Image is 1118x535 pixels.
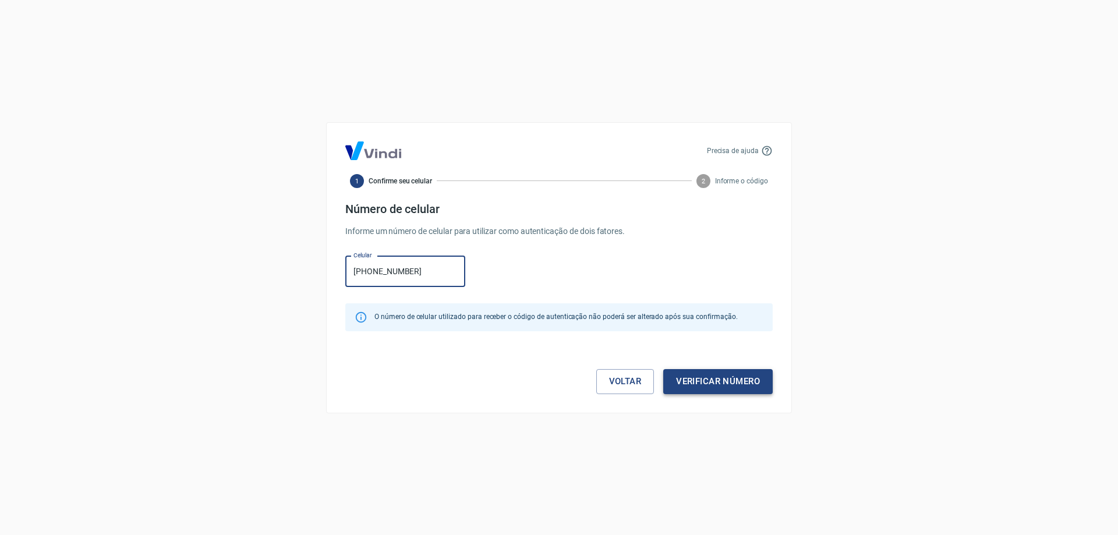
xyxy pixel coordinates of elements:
span: Informe o código [715,176,768,186]
label: Celular [353,251,372,260]
a: Voltar [596,369,654,394]
p: Informe um número de celular para utilizar como autenticação de dois fatores. [345,225,773,238]
div: O número de celular utilizado para receber o código de autenticação não poderá ser alterado após ... [374,307,737,328]
button: Verificar número [663,369,773,394]
text: 1 [355,177,359,185]
h4: Número de celular [345,202,773,216]
span: Confirme seu celular [369,176,432,186]
text: 2 [702,177,705,185]
img: Logo Vind [345,141,401,160]
p: Precisa de ajuda [707,146,759,156]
